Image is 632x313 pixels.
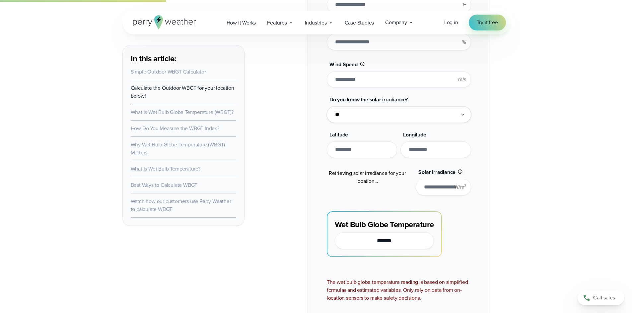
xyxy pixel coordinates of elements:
span: Company [385,19,407,26]
span: Wind Speed [329,61,358,68]
a: Try it free [469,15,506,30]
a: How it Works [221,16,262,29]
span: Industries [305,19,327,27]
div: The wet bulb globe temperature reading is based on simplified formulas and estimated variables. O... [327,278,471,302]
h3: In this article: [131,53,236,64]
a: Simple Outdoor WBGT Calculator [131,68,206,76]
a: Log in [444,19,458,26]
span: Call sales [593,294,615,302]
span: Do you know the solar irradiance? [329,96,408,103]
span: Latitude [329,131,348,138]
span: Solar Irradiance [418,168,456,176]
span: How it Works [227,19,256,27]
span: Case Studies [345,19,374,27]
a: Calculate the Outdoor WBGT for your location below! [131,84,234,100]
span: Try it free [477,19,498,26]
a: How Do You Measure the WBGT Index? [131,125,219,132]
a: What is Wet Bulb Globe Temperature (WBGT)? [131,108,234,116]
a: What is Wet Bulb Temperature? [131,165,200,173]
span: Retrieving solar irradiance for your location... [329,169,406,185]
a: Call sales [578,290,624,305]
a: Best Ways to Calculate WBGT [131,181,198,189]
a: Why Wet Bulb Globe Temperature (WBGT) Matters [131,141,225,156]
span: Longitude [403,131,426,138]
span: Log in [444,19,458,26]
span: Features [267,19,287,27]
a: Watch how our customers use Perry Weather to calculate WBGT [131,197,231,213]
a: Case Studies [339,16,380,29]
